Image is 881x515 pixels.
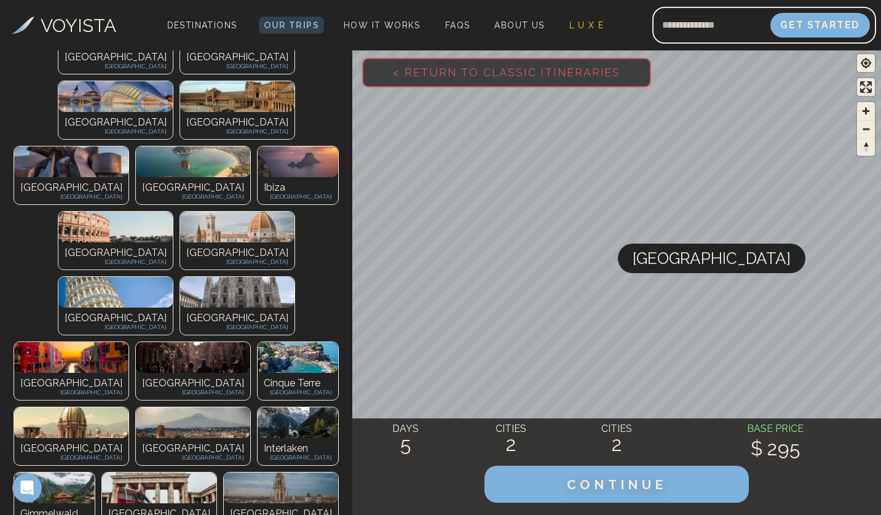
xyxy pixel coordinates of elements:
[20,388,122,397] p: [GEOGRAPHIC_DATA]
[264,180,332,195] p: Ibiza
[58,81,173,112] img: Photo of undefined
[186,322,288,332] p: [GEOGRAPHIC_DATA]
[445,20,470,30] span: FAQs
[162,15,242,52] span: Destinations
[857,78,875,96] button: Enter fullscreen
[186,246,288,260] p: [GEOGRAPHIC_DATA]
[362,58,651,87] button: < Return to Classic Itineraries
[20,453,122,462] p: [GEOGRAPHIC_DATA]
[180,277,294,308] img: Photo of undefined
[484,466,749,503] button: CONTINUE
[670,421,881,436] h4: BASE PRICE
[186,127,288,136] p: [GEOGRAPHIC_DATA]
[770,13,870,38] button: Get Started
[224,473,338,503] img: Photo of undefined
[458,421,564,436] h4: CITIES
[264,20,319,30] span: Our Trips
[857,102,875,120] button: Zoom in
[58,277,173,308] img: Photo of undefined
[652,10,770,40] input: Email address
[373,46,640,98] span: < Return to Classic Itineraries
[264,376,332,391] p: Cinque Terre
[136,146,250,177] img: Photo of undefined
[186,311,288,325] p: [GEOGRAPHIC_DATA]
[264,441,332,456] p: Interlaken
[65,62,167,71] p: [GEOGRAPHIC_DATA]
[65,322,167,332] p: [GEOGRAPHIC_DATA]
[569,20,604,30] span: L U X E
[186,50,288,65] p: [GEOGRAPHIC_DATA]
[857,54,875,72] button: Find my location
[65,127,167,136] p: [GEOGRAPHIC_DATA]
[186,62,288,71] p: [GEOGRAPHIC_DATA]
[142,453,244,462] p: [GEOGRAPHIC_DATA]
[259,17,324,34] a: Our Trips
[352,48,881,515] canvas: Map
[258,146,338,177] img: Photo of undefined
[41,12,116,39] h3: VOYISTA
[102,473,216,503] img: Photo of undefined
[58,212,173,242] img: Photo of undefined
[264,453,332,462] p: [GEOGRAPHIC_DATA]
[65,257,167,266] p: [GEOGRAPHIC_DATA]
[352,433,458,455] h2: 5
[440,17,475,34] a: FAQs
[489,17,549,34] a: About Us
[14,146,128,177] img: Photo of undefined
[494,20,544,30] span: About Us
[857,138,875,156] button: Reset bearing to north
[142,388,244,397] p: [GEOGRAPHIC_DATA]
[14,342,128,373] img: Photo of undefined
[142,376,244,391] p: [GEOGRAPHIC_DATA]
[564,433,670,455] h2: 2
[264,192,332,201] p: [GEOGRAPHIC_DATA]
[186,257,288,266] p: [GEOGRAPHIC_DATA]
[20,180,122,195] p: [GEOGRAPHIC_DATA]
[264,388,332,397] p: [GEOGRAPHIC_DATA]
[136,407,250,438] img: Photo of undefined
[12,17,34,34] img: Voyista Logo
[142,441,244,456] p: [GEOGRAPHIC_DATA]
[857,121,875,138] span: Zoom out
[65,311,167,325] p: [GEOGRAPHIC_DATA]
[352,421,458,436] h4: DAYS
[65,246,167,260] p: [GEOGRAPHIC_DATA]
[20,376,122,391] p: [GEOGRAPHIC_DATA]
[136,342,250,373] img: Photo of undefined
[20,192,122,201] p: [GEOGRAPHIC_DATA]
[339,17,425,34] a: How It Works
[484,480,749,492] a: CONTINUE
[258,342,338,373] img: Photo of undefined
[12,12,116,39] a: VOYISTA
[186,115,288,130] p: [GEOGRAPHIC_DATA]
[567,477,666,492] span: CONTINUE
[142,192,244,201] p: [GEOGRAPHIC_DATA]
[258,407,338,438] img: Photo of undefined
[857,120,875,138] button: Zoom out
[458,433,564,455] h2: 2
[180,212,294,242] img: Photo of undefined
[670,437,881,460] h2: $ 295
[142,180,244,195] p: [GEOGRAPHIC_DATA]
[564,421,670,436] h4: CITIES
[20,441,122,456] p: [GEOGRAPHIC_DATA]
[65,50,167,65] p: [GEOGRAPHIC_DATA]
[14,407,128,438] img: Photo of undefined
[14,473,95,503] img: Photo of undefined
[564,17,609,34] a: L U X E
[344,20,421,30] span: How It Works
[12,473,42,503] iframe: Intercom live chat
[180,81,294,112] img: Photo of undefined
[633,244,791,273] span: [GEOGRAPHIC_DATA]
[65,115,167,130] p: [GEOGRAPHIC_DATA]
